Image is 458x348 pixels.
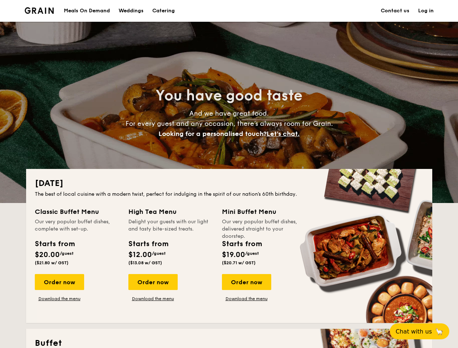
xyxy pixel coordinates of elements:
div: Our very popular buffet dishes, complete with set-up. [35,218,120,233]
span: Looking for a personalised touch? [158,130,267,138]
span: 🦙 [435,327,443,336]
div: The best of local cuisine with a modern twist, perfect for indulging in the spirit of our nation’... [35,191,424,198]
span: ($20.71 w/ GST) [222,260,256,265]
a: Logotype [25,7,54,14]
div: High Tea Menu [128,207,213,217]
span: $12.00 [128,250,152,259]
span: You have good taste [156,87,302,104]
span: And we have great food. For every guest and any occasion, there’s always room for Grain. [125,109,333,138]
span: ($13.08 w/ GST) [128,260,162,265]
div: Order now [35,274,84,290]
span: Let's chat. [267,130,300,138]
div: Classic Buffet Menu [35,207,120,217]
div: Delight your guests with our light and tasty bite-sized treats. [128,218,213,233]
span: $20.00 [35,250,60,259]
div: Order now [128,274,178,290]
img: Grain [25,7,54,14]
span: /guest [245,251,259,256]
span: /guest [60,251,74,256]
div: Mini Buffet Menu [222,207,307,217]
div: Starts from [222,239,261,249]
a: Download the menu [35,296,84,302]
a: Download the menu [222,296,271,302]
span: /guest [152,251,166,256]
span: $19.00 [222,250,245,259]
span: ($21.80 w/ GST) [35,260,69,265]
h2: [DATE] [35,178,424,189]
button: Chat with us🦙 [390,323,449,339]
div: Starts from [128,239,168,249]
div: Starts from [35,239,74,249]
a: Download the menu [128,296,178,302]
div: Order now [222,274,271,290]
span: Chat with us [396,328,432,335]
div: Our very popular buffet dishes, delivered straight to your doorstep. [222,218,307,233]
